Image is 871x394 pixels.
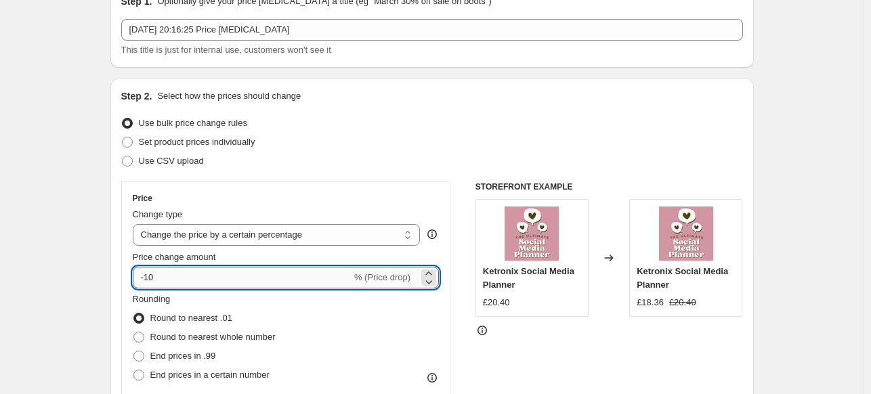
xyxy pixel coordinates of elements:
span: End prices in a certain number [150,370,270,380]
strike: £20.40 [669,296,696,309]
span: % (Price drop) [354,272,410,282]
p: Select how the prices should change [157,89,301,103]
span: Change type [133,209,183,219]
input: 30% off holiday sale [121,19,743,41]
span: End prices in .99 [150,351,216,361]
h6: STOREFRONT EXAMPLE [475,181,743,192]
span: Rounding [133,294,171,304]
span: Price change amount [133,252,216,262]
div: help [425,227,439,241]
span: Use bulk price change rules [139,118,247,128]
div: £18.36 [637,296,664,309]
span: Round to nearest whole number [150,332,276,342]
h3: Price [133,193,152,204]
img: 512YLVLr3mL._SL1294_80x.jpg [505,206,559,261]
h2: Step 2. [121,89,152,103]
div: £20.40 [483,296,510,309]
img: 512YLVLr3mL._SL1294_80x.jpg [659,206,713,261]
span: Ketronix Social Media Planner [483,266,574,290]
span: Set product prices individually [139,137,255,147]
span: This title is just for internal use, customers won't see it [121,45,331,55]
span: Round to nearest .01 [150,313,232,323]
span: Use CSV upload [139,156,204,166]
span: Ketronix Social Media Planner [637,266,728,290]
input: -15 [133,267,352,288]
